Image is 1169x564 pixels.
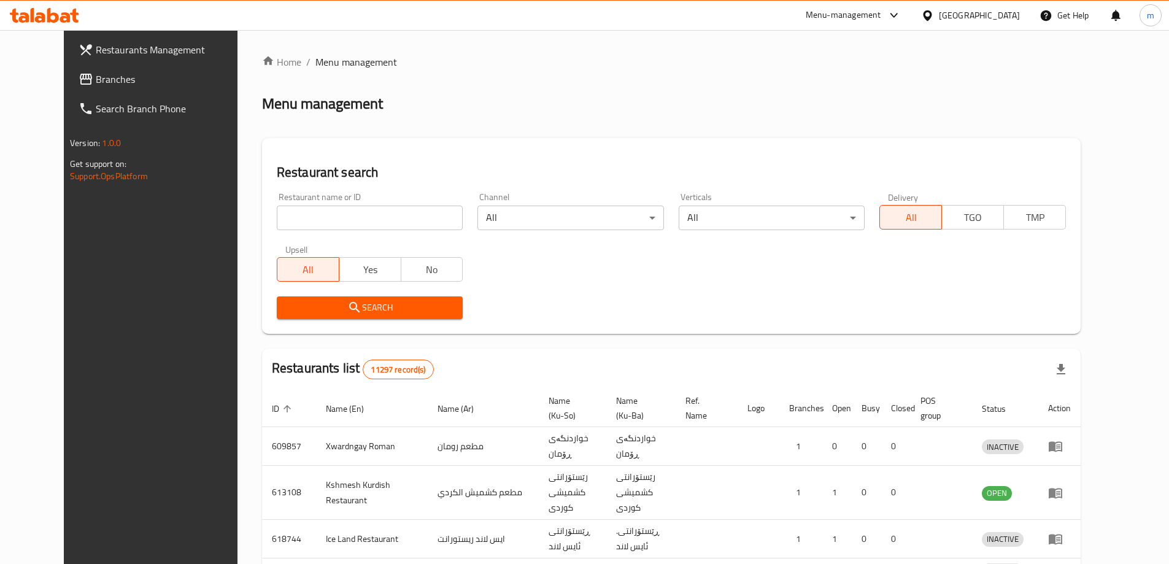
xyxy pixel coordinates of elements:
[96,101,249,116] span: Search Branch Phone
[406,261,458,279] span: No
[685,393,723,423] span: Ref. Name
[616,393,661,423] span: Name (Ku-Ba)
[1048,531,1071,546] div: Menu
[262,427,316,466] td: 609857
[1046,355,1076,384] div: Export file
[885,209,937,226] span: All
[285,245,308,253] label: Upsell
[1147,9,1154,22] span: m
[779,520,822,558] td: 1
[822,466,852,520] td: 1
[262,520,316,558] td: 618744
[70,156,126,172] span: Get support on:
[982,532,1024,547] div: INACTIVE
[1048,485,1071,500] div: Menu
[881,427,911,466] td: 0
[941,205,1004,230] button: TGO
[939,9,1020,22] div: [GEOGRAPHIC_DATA]
[606,466,676,520] td: رێستۆرانتی کشمیشى كوردى
[477,206,664,230] div: All
[326,401,380,416] span: Name (En)
[277,296,463,319] button: Search
[277,257,339,282] button: All
[70,135,100,151] span: Version:
[262,94,383,114] h2: Menu management
[606,427,676,466] td: خواردنگەی ڕۆمان
[401,257,463,282] button: No
[438,401,490,416] span: Name (Ar)
[96,72,249,87] span: Branches
[920,393,957,423] span: POS group
[982,532,1024,546] span: INACTIVE
[852,520,881,558] td: 0
[1038,390,1081,427] th: Action
[96,42,249,57] span: Restaurants Management
[947,209,999,226] span: TGO
[316,466,428,520] td: Kshmesh Kurdish Restaurant
[822,427,852,466] td: 0
[852,390,881,427] th: Busy
[277,206,463,230] input: Search for restaurant name or ID..
[982,486,1012,501] div: OPEN
[779,390,822,427] th: Branches
[1003,205,1066,230] button: TMP
[539,427,606,466] td: خواردنگەی ڕۆمان
[428,466,539,520] td: مطعم كشميش الكردي
[881,520,911,558] td: 0
[779,427,822,466] td: 1
[282,261,334,279] span: All
[277,163,1066,182] h2: Restaurant search
[1048,439,1071,454] div: Menu
[822,390,852,427] th: Open
[69,35,259,64] a: Restaurants Management
[306,55,311,69] li: /
[262,55,1081,69] nav: breadcrumb
[852,466,881,520] td: 0
[822,520,852,558] td: 1
[539,520,606,558] td: ڕێستۆرانتی ئایس لاند
[881,466,911,520] td: 0
[69,94,259,123] a: Search Branch Phone
[70,168,148,184] a: Support.OpsPlatform
[888,193,919,201] label: Delivery
[852,427,881,466] td: 0
[315,55,397,69] span: Menu management
[982,440,1024,454] span: INACTIVE
[539,466,606,520] td: رێستۆرانتی کشمیشى كوردى
[363,360,433,379] div: Total records count
[272,359,434,379] h2: Restaurants list
[262,466,316,520] td: 613108
[428,520,539,558] td: ايس لاند ريستورانت
[1009,209,1061,226] span: TMP
[262,55,301,69] a: Home
[549,393,592,423] span: Name (Ku-So)
[363,364,433,376] span: 11297 record(s)
[606,520,676,558] td: .ڕێستۆرانتی ئایس لاند
[102,135,121,151] span: 1.0.0
[879,205,942,230] button: All
[69,64,259,94] a: Branches
[679,206,865,230] div: All
[806,8,881,23] div: Menu-management
[779,466,822,520] td: 1
[344,261,396,279] span: Yes
[316,520,428,558] td: Ice Land Restaurant
[287,300,453,315] span: Search
[316,427,428,466] td: Xwardngay Roman
[339,257,401,282] button: Yes
[428,427,539,466] td: مطعم رومان
[982,401,1022,416] span: Status
[272,401,295,416] span: ID
[982,486,1012,500] span: OPEN
[738,390,779,427] th: Logo
[881,390,911,427] th: Closed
